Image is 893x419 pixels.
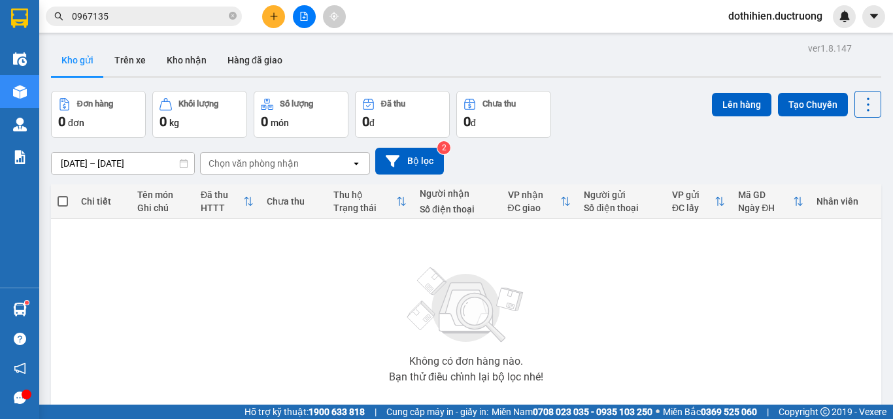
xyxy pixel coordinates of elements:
[718,8,833,24] span: dothihien.ductruong
[262,5,285,28] button: plus
[351,158,362,169] svg: open
[72,9,226,24] input: Tìm tên, số ĐT hoặc mã đơn
[13,150,27,164] img: solution-icon
[327,184,413,219] th: Toggle SortBy
[471,118,476,128] span: đ
[261,114,268,129] span: 0
[738,190,793,200] div: Mã GD
[58,114,65,129] span: 0
[77,99,113,109] div: Đơn hàng
[333,203,396,213] div: Trạng thái
[160,114,167,129] span: 0
[194,184,260,219] th: Toggle SortBy
[178,99,218,109] div: Khối lượng
[584,203,659,213] div: Số điện thoại
[375,148,444,175] button: Bộ lọc
[13,118,27,131] img: warehouse-icon
[14,362,26,375] span: notification
[862,5,885,28] button: caret-down
[267,196,320,207] div: Chưa thu
[839,10,851,22] img: icon-new-feature
[209,157,299,170] div: Chọn văn phòng nhận
[68,118,84,128] span: đơn
[508,190,561,200] div: VP nhận
[280,99,313,109] div: Số lượng
[299,12,309,21] span: file-add
[369,118,375,128] span: đ
[375,405,377,419] span: |
[11,8,28,28] img: logo-vxr
[293,5,316,28] button: file-add
[323,5,346,28] button: aim
[217,44,293,76] button: Hàng đã giao
[229,10,237,23] span: close-circle
[271,118,289,128] span: món
[386,405,488,419] span: Cung cấp máy in - giấy in:
[663,405,757,419] span: Miền Bắc
[738,203,793,213] div: Ngày ĐH
[817,196,875,207] div: Nhân viên
[201,203,243,213] div: HTTT
[104,44,156,76] button: Trên xe
[169,118,179,128] span: kg
[389,372,543,382] div: Bạn thử điều chỉnh lại bộ lọc nhé!
[81,196,124,207] div: Chi tiết
[355,91,450,138] button: Đã thu0đ
[656,409,660,414] span: ⚪️
[482,99,516,109] div: Chưa thu
[362,114,369,129] span: 0
[329,12,339,21] span: aim
[152,91,247,138] button: Khối lượng0kg
[51,44,104,76] button: Kho gửi
[420,188,495,199] div: Người nhận
[712,93,771,116] button: Lên hàng
[420,204,495,214] div: Số điện thoại
[868,10,880,22] span: caret-down
[52,153,194,174] input: Select a date range.
[672,190,715,200] div: VP gửi
[309,407,365,417] strong: 1900 633 818
[13,303,27,316] img: warehouse-icon
[381,99,405,109] div: Đã thu
[492,405,652,419] span: Miền Nam
[808,41,852,56] div: ver 1.8.147
[401,260,531,351] img: svg+xml;base64,PHN2ZyBjbGFzcz0ibGlzdC1wbHVnX19zdmciIHhtbG5zPSJodHRwOi8vd3d3LnczLm9yZy8yMDAwL3N2Zy...
[156,44,217,76] button: Kho nhận
[701,407,757,417] strong: 0369 525 060
[13,85,27,99] img: warehouse-icon
[463,114,471,129] span: 0
[54,12,63,21] span: search
[778,93,848,116] button: Tạo Chuyến
[508,203,561,213] div: ĐC giao
[137,203,188,213] div: Ghi chú
[732,184,810,219] th: Toggle SortBy
[14,333,26,345] span: question-circle
[409,356,523,367] div: Không có đơn hàng nào.
[501,184,578,219] th: Toggle SortBy
[137,190,188,200] div: Tên món
[666,184,732,219] th: Toggle SortBy
[767,405,769,419] span: |
[333,190,396,200] div: Thu hộ
[201,190,243,200] div: Đã thu
[14,392,26,404] span: message
[584,190,659,200] div: Người gửi
[25,301,29,305] sup: 1
[456,91,551,138] button: Chưa thu0đ
[269,12,278,21] span: plus
[51,91,146,138] button: Đơn hàng0đơn
[229,12,237,20] span: close-circle
[672,203,715,213] div: ĐC lấy
[13,52,27,66] img: warehouse-icon
[437,141,450,154] sup: 2
[533,407,652,417] strong: 0708 023 035 - 0935 103 250
[820,407,830,416] span: copyright
[254,91,348,138] button: Số lượng0món
[244,405,365,419] span: Hỗ trợ kỹ thuật:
